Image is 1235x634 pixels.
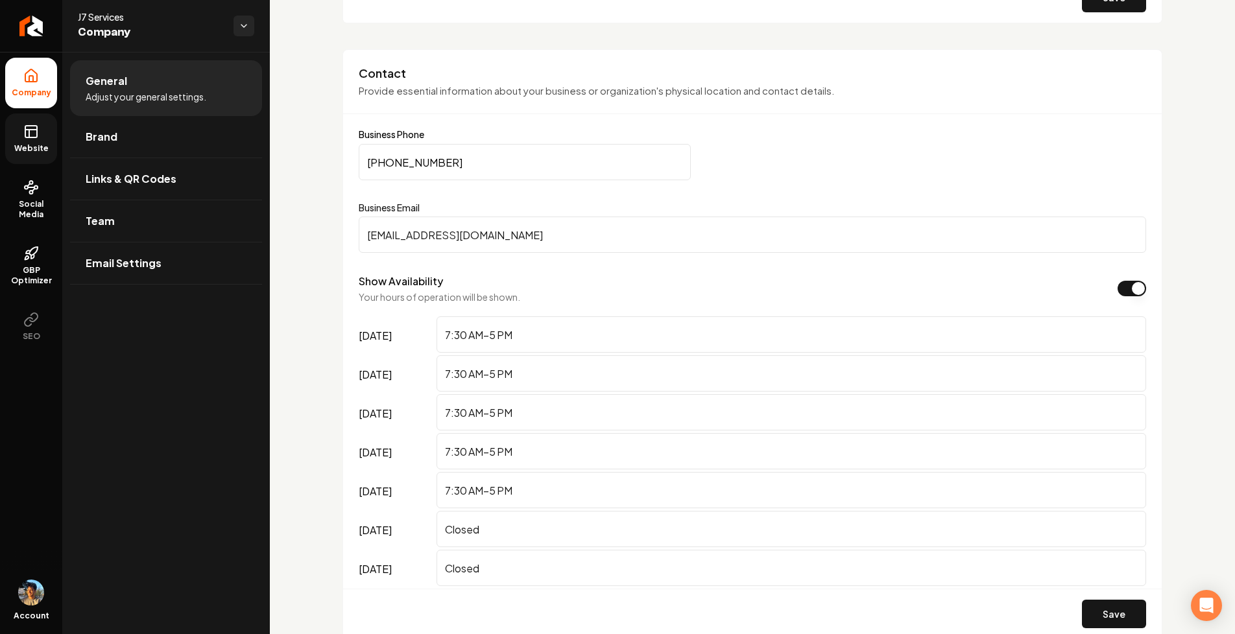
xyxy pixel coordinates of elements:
[70,200,262,242] a: Team
[5,301,57,352] button: SEO
[437,550,1146,586] input: Enter hours
[86,129,117,145] span: Brand
[359,433,431,472] label: [DATE]
[18,331,45,342] span: SEO
[359,217,1146,253] input: Business Email
[359,201,1146,214] label: Business Email
[359,130,1146,139] label: Business Phone
[359,84,1146,99] p: Provide essential information about your business or organization's physical location and contact...
[359,355,431,394] label: [DATE]
[359,65,1146,81] h3: Contact
[359,511,431,550] label: [DATE]
[437,355,1146,392] input: Enter hours
[1191,590,1222,621] div: Open Intercom Messenger
[18,580,44,605] button: Open user button
[5,235,57,296] a: GBP Optimizer
[359,472,431,511] label: [DATE]
[437,316,1146,353] input: Enter hours
[70,116,262,158] a: Brand
[70,242,262,284] a: Email Settings
[437,433,1146,469] input: Enter hours
[19,16,43,36] img: Rebolt Logo
[70,158,262,200] a: Links & QR Codes
[6,88,56,98] span: Company
[359,394,431,433] label: [DATE]
[1082,600,1146,628] button: Save
[86,213,115,229] span: Team
[5,265,57,286] span: GBP Optimizer
[437,511,1146,547] input: Enter hours
[86,171,176,187] span: Links & QR Codes
[5,169,57,230] a: Social Media
[437,472,1146,508] input: Enter hours
[5,199,57,220] span: Social Media
[18,580,44,605] img: Aditya Nair
[359,274,443,288] label: Show Availability
[359,550,431,589] label: [DATE]
[86,90,206,103] span: Adjust your general settings.
[78,10,223,23] span: J7 Services
[14,611,49,621] span: Account
[359,290,520,303] p: Your hours of operation will be shown.
[9,143,54,154] span: Website
[78,23,223,41] span: Company
[437,394,1146,430] input: Enter hours
[86,73,127,89] span: General
[359,316,431,355] label: [DATE]
[5,113,57,164] a: Website
[86,255,162,271] span: Email Settings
